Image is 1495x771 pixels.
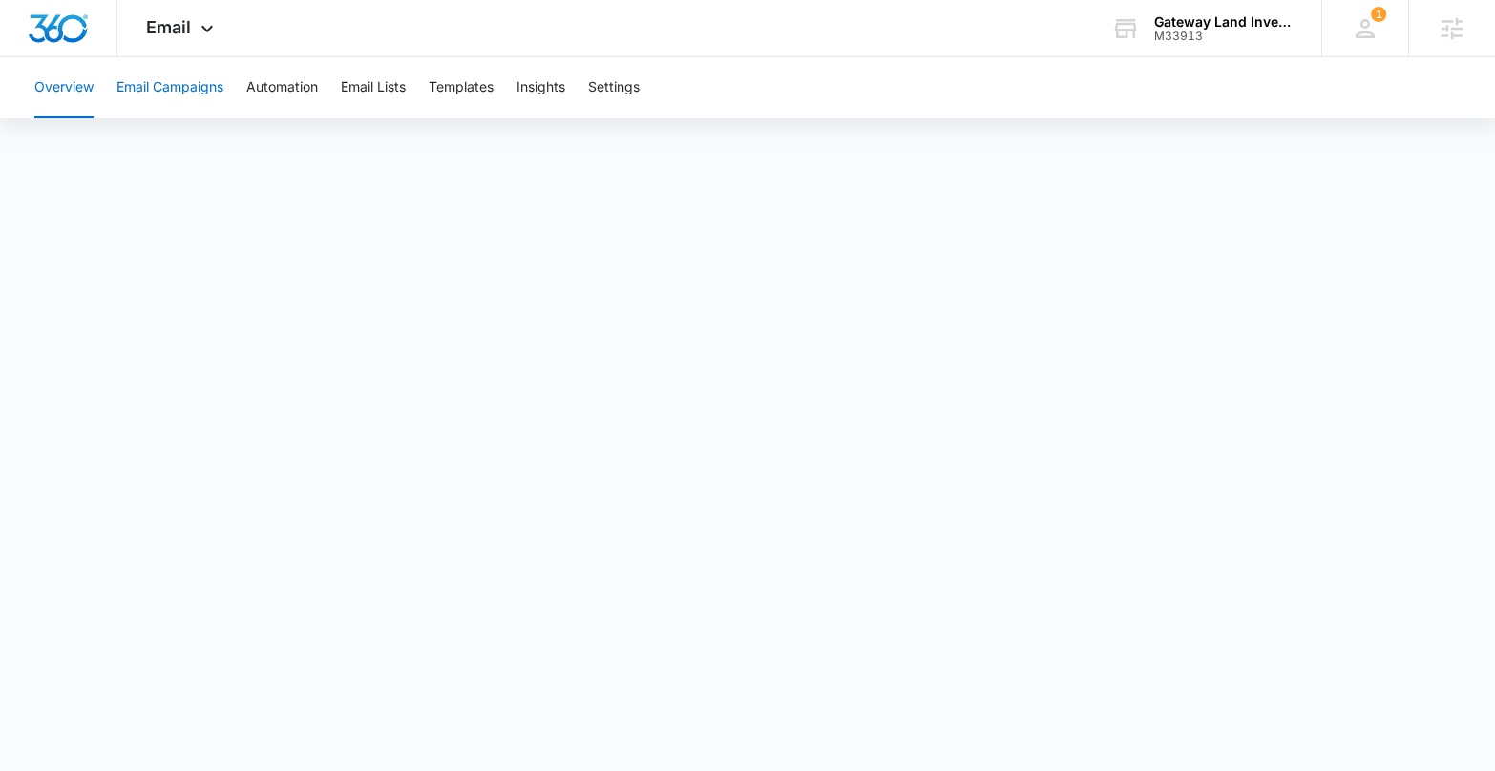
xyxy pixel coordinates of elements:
div: account name [1154,14,1294,30]
div: notifications count [1371,7,1386,22]
button: Insights [516,57,565,118]
button: Overview [34,57,94,118]
div: account id [1154,30,1294,43]
button: Email Lists [341,57,406,118]
button: Email Campaigns [116,57,223,118]
button: Templates [429,57,494,118]
span: Email [146,17,191,37]
span: 1 [1371,7,1386,22]
button: Automation [246,57,318,118]
button: Settings [588,57,640,118]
